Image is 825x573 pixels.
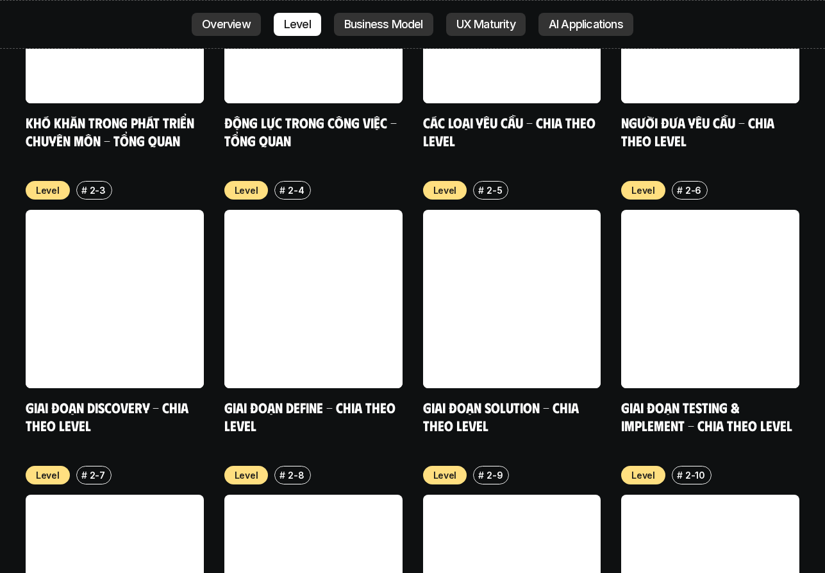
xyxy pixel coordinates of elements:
p: 2-7 [90,468,105,482]
p: 2-8 [288,468,304,482]
a: Các loại yêu cầu - Chia theo level [423,114,599,149]
p: Level [631,184,655,197]
p: Level [36,468,60,482]
p: Level [631,468,655,482]
h6: # [81,470,87,480]
a: Động lực trong công việc - Tổng quan [224,114,400,149]
p: Level [433,468,457,482]
p: Level [235,184,258,197]
p: 2-5 [487,184,502,197]
h6: # [478,185,484,195]
h6: # [478,470,484,480]
a: Khó khăn trong phát triển chuyên môn - Tổng quan [26,114,197,149]
p: Level [235,468,258,482]
p: Level [36,184,60,197]
a: Giai đoạn Testing & Implement - Chia theo Level [621,398,792,434]
p: 2-4 [288,184,304,197]
p: 2-10 [685,468,705,482]
p: 2-9 [487,468,503,482]
h6: # [677,185,683,195]
h6: # [279,470,285,480]
a: Giai đoạn Discovery - Chia theo Level [26,398,192,434]
a: Người đưa yêu cầu - Chia theo Level [621,114,778,149]
p: 2-6 [685,184,701,197]
a: Giai đoạn Solution - Chia theo Level [423,398,582,434]
h6: # [677,470,683,480]
h6: # [81,185,87,195]
a: Giai đoạn Define - Chia theo Level [224,398,399,434]
p: Level [433,184,457,197]
h6: # [279,185,285,195]
p: 2-3 [90,184,106,197]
